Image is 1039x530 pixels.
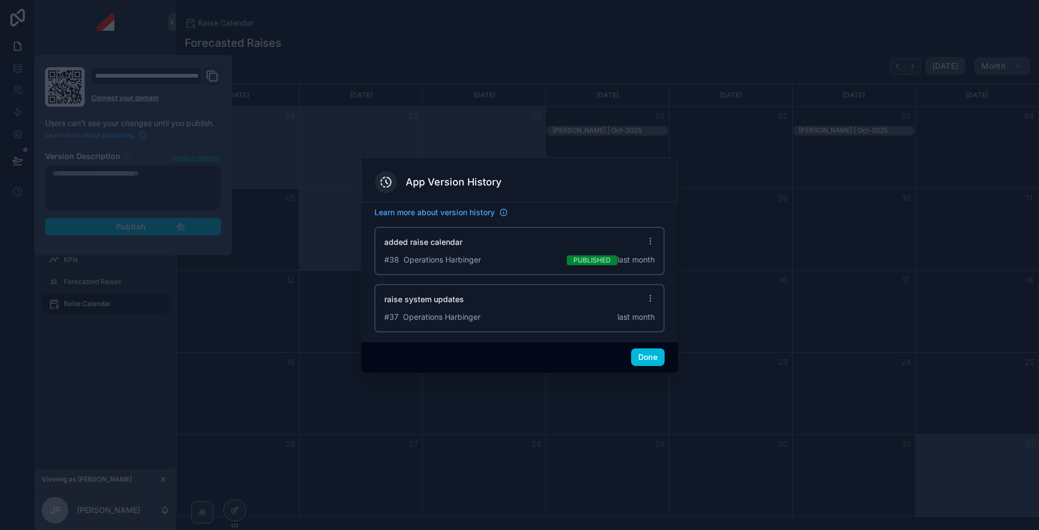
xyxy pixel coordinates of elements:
span: added raise calendar [384,237,462,248]
span: raise system updates [384,294,464,305]
span: Operations Harbinger [403,312,480,321]
a: Learn more about version history [374,207,508,218]
span: # 37 [384,312,480,323]
h3: App Version History [406,176,501,189]
span: Operations Harbinger [404,255,481,264]
span: last month [617,312,655,323]
span: Learn more about version history [374,207,495,218]
button: Done [631,348,665,366]
span: last month [617,254,655,265]
span: Published [573,256,611,265]
span: # 38 [384,254,481,265]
